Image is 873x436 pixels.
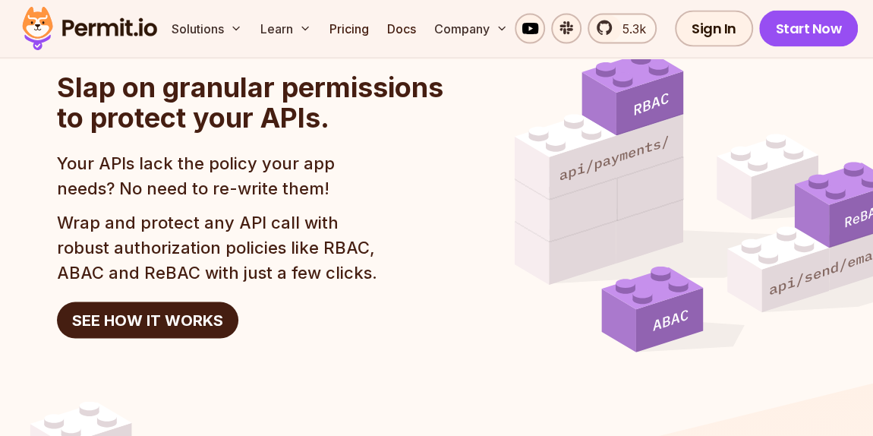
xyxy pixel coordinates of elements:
[759,11,859,47] a: Start Now
[254,14,317,44] button: Learn
[57,302,238,339] a: SEE HOW IT WORKS
[613,20,646,38] span: 5.3k
[588,14,657,44] a: 5.3k
[15,3,164,55] img: Permit logo
[675,11,753,47] a: Sign In
[381,14,422,44] a: Docs
[57,210,388,286] p: Wrap and protect any API call with robust authorization policies like RBAC, ABAC and ReBAC with j...
[165,14,248,44] button: Solutions
[57,151,388,201] p: Your APIs lack the policy your app needs? No need to re-write them!
[57,72,465,133] h2: Slap on granular permissions to protect your APIs.
[428,14,514,44] button: Company
[323,14,375,44] a: Pricing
